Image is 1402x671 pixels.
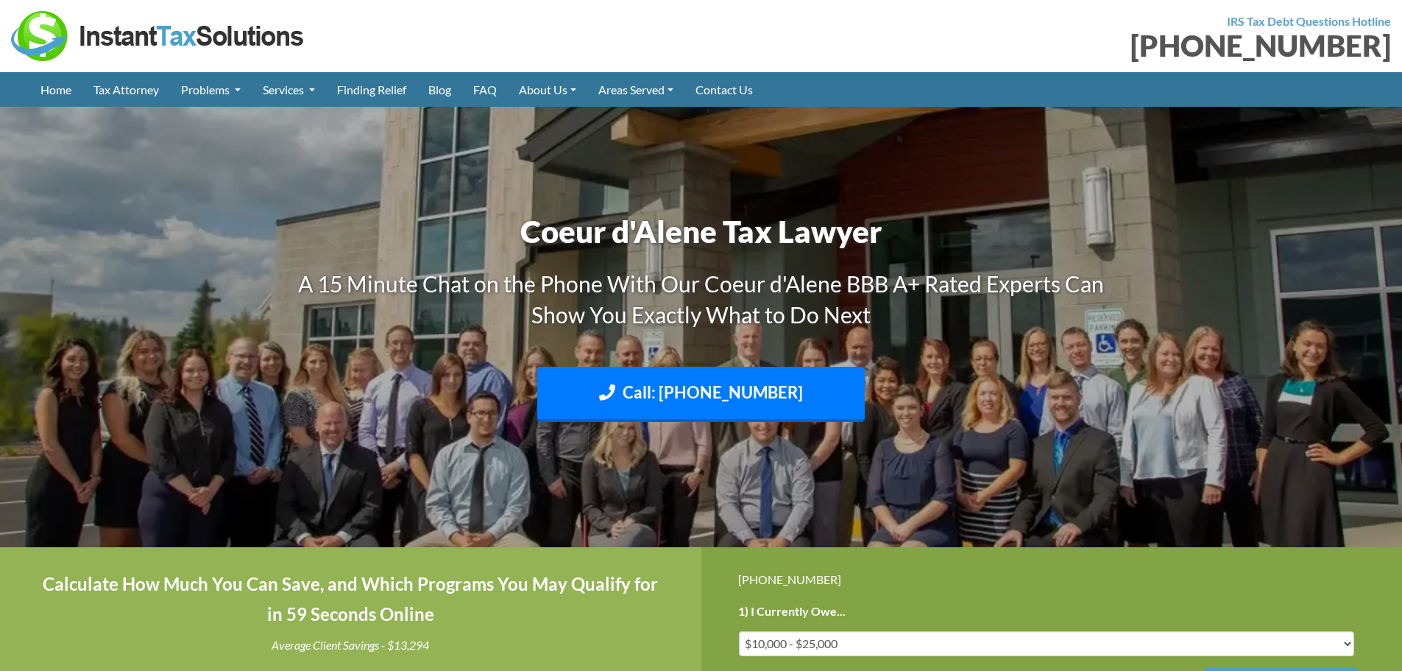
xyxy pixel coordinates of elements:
a: Call: [PHONE_NUMBER] [537,367,865,422]
a: Contact Us [684,72,764,107]
a: Tax Attorney [82,72,170,107]
a: Blog [417,72,462,107]
a: Problems [170,72,252,107]
label: 1) I Currently Owe... [738,604,846,619]
a: Home [29,72,82,107]
a: About Us [508,72,587,107]
a: Instant Tax Solutions Logo [11,27,305,41]
a: Finding Relief [326,72,417,107]
h4: Calculate How Much You Can Save, and Which Programs You May Qualify for in 59 Seconds Online [37,569,665,630]
a: Areas Served [587,72,684,107]
h3: A 15 Minute Chat on the Phone With Our Coeur d'Alene BBB A+ Rated Experts Can Show You Exactly Wh... [293,268,1110,330]
img: Instant Tax Solutions Logo [11,11,305,61]
div: [PHONE_NUMBER] [738,569,1366,589]
i: Average Client Savings - $13,294 [272,638,429,652]
div: [PHONE_NUMBER] [712,31,1392,60]
h1: Coeur d'Alene Tax Lawyer [293,210,1110,253]
a: Services [252,72,326,107]
strong: IRS Tax Debt Questions Hotline [1227,14,1391,28]
a: FAQ [462,72,508,107]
